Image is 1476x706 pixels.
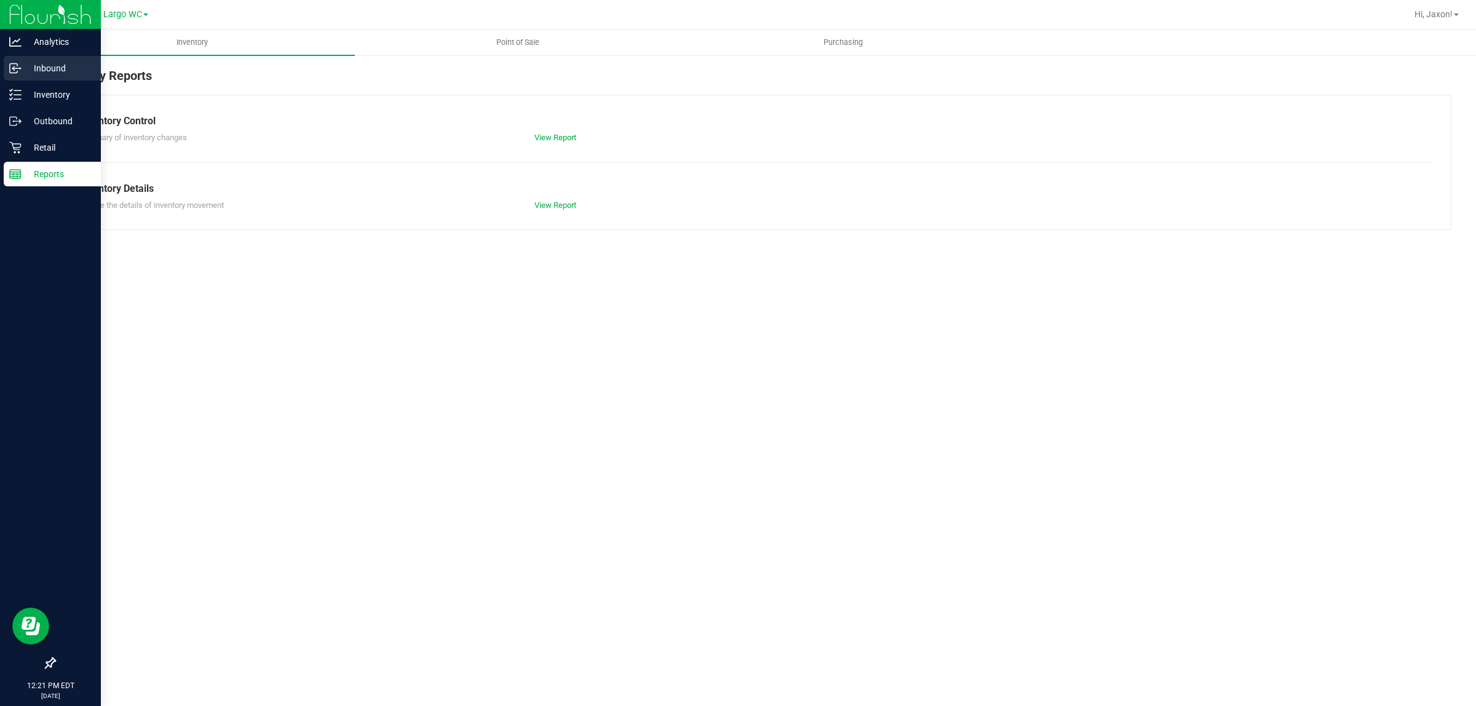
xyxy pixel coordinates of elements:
[22,114,95,129] p: Outbound
[103,9,142,20] span: Largo WC
[30,30,355,55] a: Inventory
[680,30,1006,55] a: Purchasing
[534,133,576,142] a: View Report
[1414,9,1453,19] span: Hi, Jaxon!
[54,66,1451,95] div: Inventory Reports
[79,181,1426,196] div: Inventory Details
[79,114,1426,129] div: Inventory Control
[807,37,879,48] span: Purchasing
[6,680,95,691] p: 12:21 PM EDT
[22,167,95,181] p: Reports
[9,115,22,127] inline-svg: Outbound
[12,608,49,645] iframe: Resource center
[79,133,187,142] span: Summary of inventory changes
[160,37,224,48] span: Inventory
[480,37,556,48] span: Point of Sale
[9,36,22,48] inline-svg: Analytics
[22,140,95,155] p: Retail
[9,89,22,101] inline-svg: Inventory
[22,34,95,49] p: Analytics
[355,30,680,55] a: Point of Sale
[9,168,22,180] inline-svg: Reports
[6,691,95,700] p: [DATE]
[22,61,95,76] p: Inbound
[9,62,22,74] inline-svg: Inbound
[22,87,95,102] p: Inventory
[534,200,576,210] a: View Report
[9,141,22,154] inline-svg: Retail
[79,200,224,210] span: Explore the details of inventory movement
